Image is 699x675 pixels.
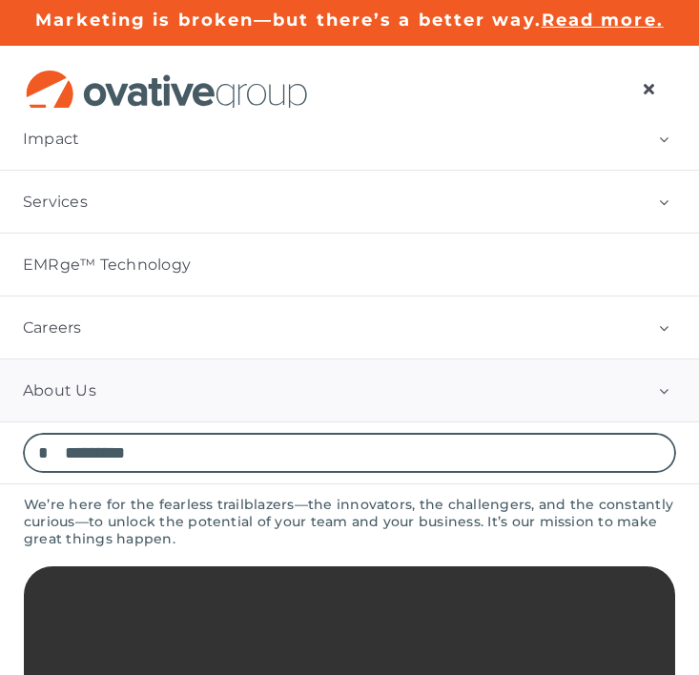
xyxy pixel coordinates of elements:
[23,318,82,337] span: Careers
[628,171,699,233] button: Open submenu of Services
[23,433,676,473] input: Search...
[24,68,310,86] a: OG_Full_horizontal_RGB
[23,381,96,400] span: About Us
[622,70,675,108] nav: Menu
[542,10,664,31] a: Read more.
[628,359,699,421] button: Open submenu of About Us
[23,433,63,473] input: Search
[23,193,88,212] span: Services
[628,297,699,358] button: Open submenu of Careers
[35,10,542,31] a: Marketing is broken—but there’s a better way.
[24,496,675,547] p: We’re here for the fearless trailblazers—the innovators, the challengers, and the constantly curi...
[23,256,191,275] span: EMRge™ Technology
[23,130,79,149] span: Impact
[628,108,699,170] button: Open submenu of Impact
